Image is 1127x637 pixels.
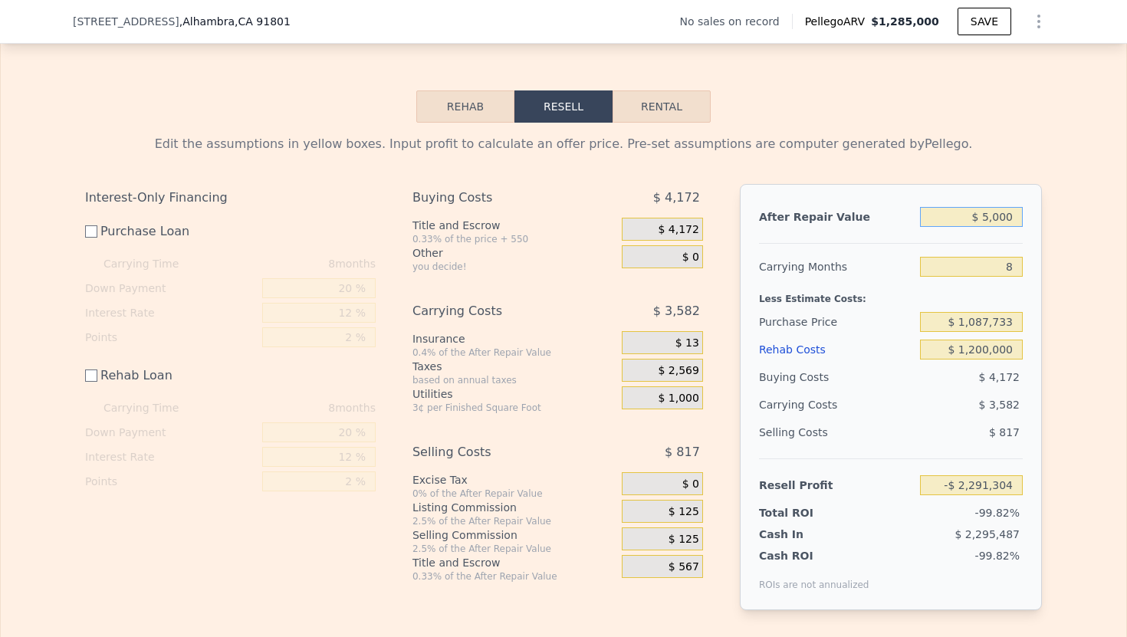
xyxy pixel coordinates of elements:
[416,90,514,123] button: Rehab
[412,331,616,346] div: Insurance
[653,184,700,212] span: $ 4,172
[412,555,616,570] div: Title and Escrow
[412,218,616,233] div: Title and Escrow
[658,223,698,237] span: $ 4,172
[658,392,698,406] span: $ 1,000
[73,14,179,29] span: [STREET_ADDRESS]
[669,560,699,574] span: $ 567
[85,218,256,245] label: Purchase Loan
[682,251,699,264] span: $ 0
[759,336,914,363] div: Rehab Costs
[979,371,1020,383] span: $ 4,172
[412,402,616,414] div: 3¢ per Finished Square Foot
[103,251,203,276] div: Carrying Time
[759,419,914,446] div: Selling Costs
[871,15,939,28] span: $1,285,000
[759,308,914,336] div: Purchase Price
[412,386,616,402] div: Utilities
[682,478,699,491] span: $ 0
[759,391,855,419] div: Carrying Costs
[679,14,791,29] div: No sales on record
[412,245,616,261] div: Other
[85,135,1042,153] div: Edit the assumptions in yellow boxes. Input profit to calculate an offer price. Pre-set assumptio...
[412,500,616,515] div: Listing Commission
[412,527,616,543] div: Selling Commission
[759,471,914,499] div: Resell Profit
[669,505,699,519] span: $ 125
[958,8,1011,35] button: SAVE
[675,337,699,350] span: $ 13
[759,505,855,520] div: Total ROI
[759,253,914,281] div: Carrying Months
[759,563,869,591] div: ROIs are not annualized
[1024,6,1054,37] button: Show Options
[85,184,376,212] div: Interest-Only Financing
[759,527,855,542] div: Cash In
[412,184,583,212] div: Buying Costs
[235,15,291,28] span: , CA 91801
[759,548,869,563] div: Cash ROI
[658,364,698,378] span: $ 2,569
[955,528,1020,540] span: $ 2,295,487
[85,445,256,469] div: Interest Rate
[412,515,616,527] div: 2.5% of the After Repair Value
[412,570,616,583] div: 0.33% of the After Repair Value
[412,438,583,466] div: Selling Costs
[665,438,700,466] span: $ 817
[209,251,376,276] div: 8 months
[412,233,616,245] div: 0.33% of the price + 550
[805,14,872,29] span: Pellego ARV
[514,90,613,123] button: Resell
[85,325,256,350] div: Points
[412,359,616,374] div: Taxes
[412,374,616,386] div: based on annual taxes
[85,369,97,382] input: Rehab Loan
[85,225,97,238] input: Purchase Loan
[412,543,616,555] div: 2.5% of the After Repair Value
[669,533,699,547] span: $ 125
[103,396,203,420] div: Carrying Time
[975,550,1020,562] span: -99.82%
[653,297,700,325] span: $ 3,582
[85,362,256,389] label: Rehab Loan
[85,420,256,445] div: Down Payment
[989,426,1020,438] span: $ 817
[85,276,256,300] div: Down Payment
[412,261,616,273] div: you decide!
[209,396,376,420] div: 8 months
[412,472,616,488] div: Excise Tax
[759,203,914,231] div: After Repair Value
[179,14,291,29] span: , Alhambra
[759,281,1023,308] div: Less Estimate Costs:
[85,300,256,325] div: Interest Rate
[613,90,711,123] button: Rental
[979,399,1020,411] span: $ 3,582
[85,469,256,494] div: Points
[412,488,616,500] div: 0% of the After Repair Value
[759,363,914,391] div: Buying Costs
[412,297,583,325] div: Carrying Costs
[975,507,1020,519] span: -99.82%
[412,346,616,359] div: 0.4% of the After Repair Value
